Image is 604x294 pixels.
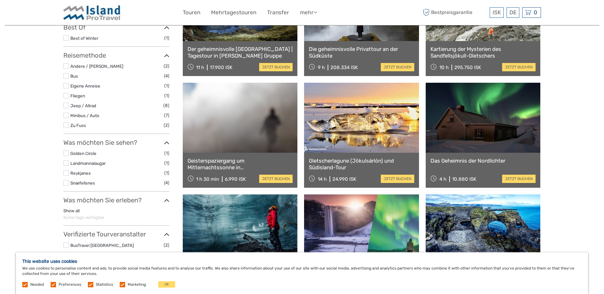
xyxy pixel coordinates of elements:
[332,176,356,182] div: 24.990 ISK
[59,282,81,287] label: Preferences
[381,63,414,71] a: jetzt buchen
[430,46,536,59] a: Kartierung der Mysterien des Sandfellsjökull-Gletschers
[211,8,256,17] a: Mehrtagestouren
[70,83,100,88] a: Eigene Anreise
[63,196,169,204] h3: Was möchten Sie erleben?
[259,175,293,183] a: jetzt buchen
[63,215,104,220] span: Keine tags verfügbar
[502,63,536,71] a: jetzt buchen
[533,9,538,16] span: 0
[70,180,95,185] a: Snæfellsnes
[309,46,414,59] a: Die geheimnisvolle Privattour an der Südküste
[454,65,481,70] div: 295.750 ISK
[164,34,169,42] span: (1)
[267,8,289,17] a: Transfer
[63,5,121,20] img: Iceland ProTravel
[70,123,86,128] a: Zu Fuss
[128,282,146,287] label: Marketing
[210,65,232,70] div: 17.900 ISK
[164,241,169,249] span: (2)
[9,11,72,16] p: We're away right now. Please check back later!
[493,9,501,16] span: ISK
[164,169,169,177] span: (1)
[430,157,536,164] a: Das Geheimnis der Nordlichter
[70,36,98,41] a: Best of Winter
[70,103,96,108] a: Jeep / Allrad
[196,176,219,182] span: 1 h 30 min
[502,175,536,183] a: jetzt buchen
[70,171,91,176] a: Reykjanes
[16,252,588,294] div: We use cookies to personalise content and ads, to provide social media features and to analyse ou...
[22,259,582,264] h5: This website uses cookies
[318,65,325,70] span: 9 h
[163,102,169,109] span: (8)
[96,282,113,287] label: Statistics
[164,82,169,89] span: (1)
[164,159,169,167] span: (1)
[309,157,414,171] a: Gletscherlagune (Jökulsárlón) und Südisland-Tour
[164,251,169,259] span: (1)
[188,157,293,171] a: Geisterspaziergang um Mitternachtssonne in [GEOGRAPHIC_DATA]
[225,176,246,182] div: 6.990 ISK
[318,176,327,182] span: 14 h
[158,281,175,288] button: OK
[63,230,169,238] h3: Verifizierte Tourveranstalter
[452,176,476,182] div: 10.880 ISK
[164,179,169,186] span: (4)
[164,92,169,99] span: (1)
[70,93,85,98] a: Fliegen
[70,161,106,166] a: Landmannalaugar
[183,8,200,17] a: Touren
[164,150,169,157] span: (1)
[30,282,44,287] label: Needed
[330,65,358,70] div: 208.334 ISK
[73,10,81,17] button: Open LiveChat chat widget
[439,176,446,182] span: 4 h
[439,65,449,70] span: 10 h
[63,24,169,31] h3: Best Of
[507,7,519,18] div: DE
[381,175,414,183] a: jetzt buchen
[164,62,169,70] span: (2)
[259,63,293,71] a: jetzt buchen
[70,73,78,79] a: Bus
[63,52,169,59] h3: Reisemethode
[63,139,169,146] h3: Was möchten Sie sehen?
[164,72,169,80] span: (4)
[70,151,96,156] a: Golden Circle
[422,7,488,18] span: Bestpreisgarantie
[164,112,169,119] span: (7)
[188,46,293,59] a: Der geheimnisvolle [GEOGRAPHIC_DATA] | Tagestour in [PERSON_NAME] Gruppe
[63,208,80,213] a: Show all
[300,8,317,17] a: mehr
[70,113,99,118] a: Minibus / Auto
[70,64,123,69] a: Andere / [PERSON_NAME]
[70,243,134,248] a: BusTravel [GEOGRAPHIC_DATA]
[196,65,204,70] span: 11 h
[164,122,169,129] span: (2)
